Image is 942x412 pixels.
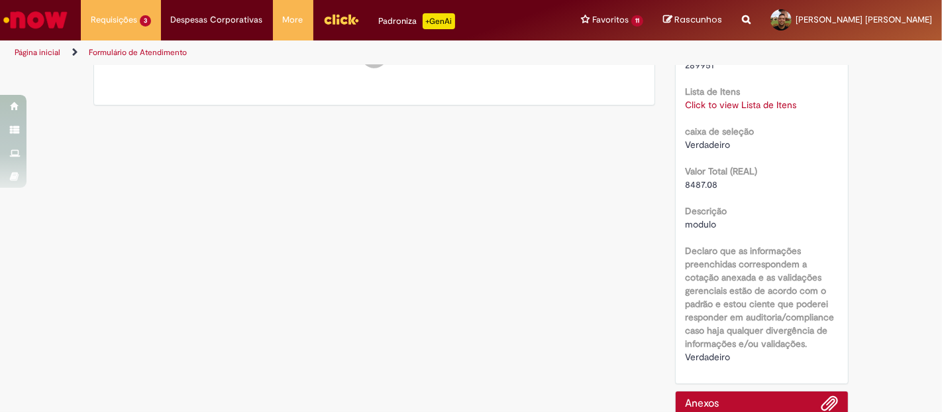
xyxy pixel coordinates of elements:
[686,178,718,190] span: 8487.08
[686,99,797,111] a: Click to view Lista de Itens
[796,14,932,25] span: [PERSON_NAME] [PERSON_NAME]
[686,218,717,230] span: modulo
[686,139,731,151] span: Verdadeiro
[686,245,835,350] b: Declaro que as informações preenchidas correspondem a cotação anexada e as validações gerenciais ...
[140,15,151,27] span: 3
[592,13,629,27] span: Favoritos
[323,9,359,29] img: click_logo_yellow_360x200.png
[631,15,643,27] span: 11
[10,40,618,65] ul: Trilhas de página
[686,398,719,410] h2: Anexos
[686,86,741,98] b: Lista de Itens
[686,205,727,217] b: Descrição
[423,13,455,29] p: +GenAi
[15,47,60,58] a: Página inicial
[171,13,263,27] span: Despesas Corporativas
[686,165,758,177] b: Valor Total (REAL)
[663,14,722,27] a: Rascunhos
[283,13,303,27] span: More
[379,13,455,29] div: Padroniza
[686,125,755,137] b: caixa de seleção
[686,351,731,363] span: Verdadeiro
[1,7,70,33] img: ServiceNow
[686,59,715,71] span: 289951
[91,13,137,27] span: Requisições
[89,47,187,58] a: Formulário de Atendimento
[674,13,722,26] span: Rascunhos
